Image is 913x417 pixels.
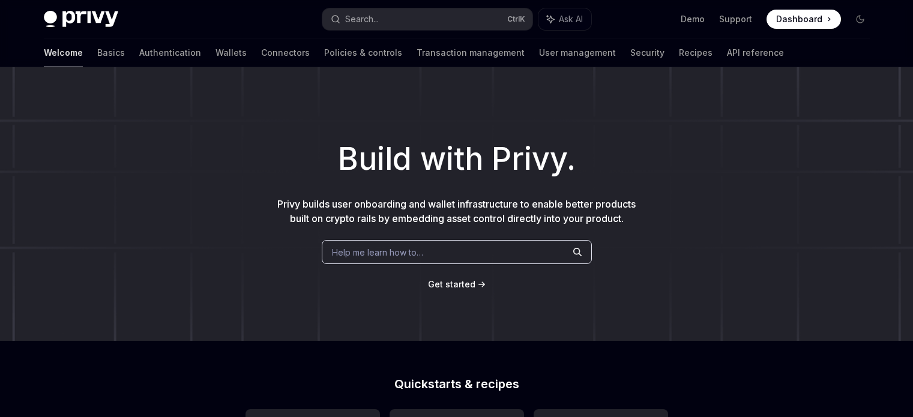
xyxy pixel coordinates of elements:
[332,246,423,259] span: Help me learn how to…
[681,13,705,25] a: Demo
[428,278,475,290] a: Get started
[851,10,870,29] button: Toggle dark mode
[277,198,636,224] span: Privy builds user onboarding and wallet infrastructure to enable better products built on crypto ...
[97,38,125,67] a: Basics
[261,38,310,67] a: Connectors
[679,38,713,67] a: Recipes
[322,8,532,30] button: Search...CtrlK
[44,38,83,67] a: Welcome
[246,378,668,390] h2: Quickstarts & recipes
[19,136,894,182] h1: Build with Privy.
[215,38,247,67] a: Wallets
[345,12,379,26] div: Search...
[428,279,475,289] span: Get started
[44,11,118,28] img: dark logo
[776,13,822,25] span: Dashboard
[417,38,525,67] a: Transaction management
[630,38,664,67] a: Security
[324,38,402,67] a: Policies & controls
[727,38,784,67] a: API reference
[507,14,525,24] span: Ctrl K
[767,10,841,29] a: Dashboard
[559,13,583,25] span: Ask AI
[539,38,616,67] a: User management
[719,13,752,25] a: Support
[538,8,591,30] button: Ask AI
[139,38,201,67] a: Authentication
